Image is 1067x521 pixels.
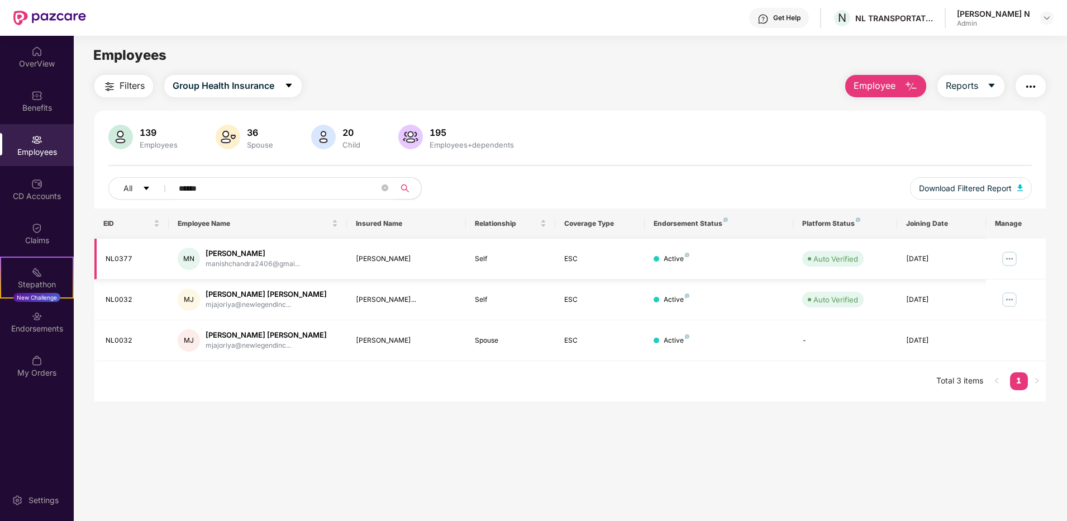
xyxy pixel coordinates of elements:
div: Get Help [773,13,801,22]
img: svg+xml;base64,PHN2ZyBpZD0iQ2xhaW0iIHhtbG5zPSJodHRwOi8vd3d3LnczLm9yZy8yMDAwL3N2ZyIgd2lkdGg9IjIwIi... [31,222,42,234]
div: Spouse [475,335,546,346]
th: Relationship [466,209,555,239]
div: Employees+dependents [427,140,516,149]
span: caret-down [142,184,150,193]
div: Active [664,295,689,305]
img: svg+xml;base64,PHN2ZyBpZD0iSG9tZSIgeG1sbnM9Imh0dHA6Ly93d3cudzMub3JnLzIwMDAvc3ZnIiB3aWR0aD0iMjAiIG... [31,46,42,57]
button: Group Health Insurancecaret-down [164,75,302,97]
td: - [793,320,897,361]
button: Download Filtered Report [910,177,1032,200]
div: Child [340,140,363,149]
span: Employees [93,47,166,63]
div: 20 [340,127,363,138]
div: NL TRANSPORTATION PRIVATE LIMITED [855,13,933,23]
div: Auto Verified [813,253,858,264]
div: Endorsement Status [654,219,784,228]
img: svg+xml;base64,PHN2ZyB4bWxucz0iaHR0cDovL3d3dy53My5vcmcvMjAwMC9zdmciIHdpZHRoPSI4IiBoZWlnaHQ9IjgiIH... [723,217,728,222]
img: svg+xml;base64,PHN2ZyB4bWxucz0iaHR0cDovL3d3dy53My5vcmcvMjAwMC9zdmciIHdpZHRoPSI4IiBoZWlnaHQ9IjgiIH... [685,334,689,339]
img: svg+xml;base64,PHN2ZyBpZD0iRHJvcGRvd24tMzJ4MzIiIHhtbG5zPSJodHRwOi8vd3d3LnczLm9yZy8yMDAwL3N2ZyIgd2... [1042,13,1051,22]
img: svg+xml;base64,PHN2ZyB4bWxucz0iaHR0cDovL3d3dy53My5vcmcvMjAwMC9zdmciIHdpZHRoPSI4IiBoZWlnaHQ9IjgiIH... [856,217,860,222]
div: Active [664,335,689,346]
img: svg+xml;base64,PHN2ZyB4bWxucz0iaHR0cDovL3d3dy53My5vcmcvMjAwMC9zdmciIHhtbG5zOnhsaW5rPSJodHRwOi8vd3... [311,125,336,149]
span: caret-down [284,81,293,91]
span: close-circle [382,184,388,191]
div: [DATE] [906,254,978,264]
div: 139 [137,127,180,138]
img: svg+xml;base64,PHN2ZyB4bWxucz0iaHR0cDovL3d3dy53My5vcmcvMjAwMC9zdmciIHdpZHRoPSIyMSIgaGVpZ2h0PSIyMC... [31,267,42,278]
div: Employees [137,140,180,149]
a: 1 [1010,372,1028,389]
span: All [123,182,132,195]
span: Relationship [475,219,538,228]
button: search [394,177,422,200]
span: Group Health Insurance [173,79,274,93]
div: [PERSON_NAME] N [957,8,1030,19]
div: Platform Status [802,219,888,228]
th: Insured Name [347,209,466,239]
button: left [988,372,1006,390]
div: [PERSON_NAME] [356,335,457,346]
div: Stepathon [1,279,73,290]
span: Employee [854,79,895,93]
div: NL0377 [106,254,160,264]
img: svg+xml;base64,PHN2ZyB4bWxucz0iaHR0cDovL3d3dy53My5vcmcvMjAwMC9zdmciIHdpZHRoPSI4IiBoZWlnaHQ9IjgiIH... [685,293,689,298]
li: Next Page [1028,372,1046,390]
th: Employee Name [169,209,347,239]
span: right [1033,377,1040,384]
span: EID [103,219,151,228]
div: [PERSON_NAME]... [356,295,457,305]
div: 36 [245,127,275,138]
button: Reportscaret-down [937,75,1004,97]
div: Spouse [245,140,275,149]
div: ESC [564,295,636,305]
div: 195 [427,127,516,138]
div: MJ [178,288,200,311]
img: svg+xml;base64,PHN2ZyB4bWxucz0iaHR0cDovL3d3dy53My5vcmcvMjAwMC9zdmciIHdpZHRoPSIyNCIgaGVpZ2h0PSIyNC... [1024,80,1037,93]
img: svg+xml;base64,PHN2ZyB4bWxucz0iaHR0cDovL3d3dy53My5vcmcvMjAwMC9zdmciIHdpZHRoPSI4IiBoZWlnaHQ9IjgiIH... [685,253,689,257]
button: right [1028,372,1046,390]
div: MN [178,248,200,270]
button: Allcaret-down [108,177,177,200]
img: svg+xml;base64,PHN2ZyBpZD0iQmVuZWZpdHMiIHhtbG5zPSJodHRwOi8vd3d3LnczLm9yZy8yMDAwL3N2ZyIgd2lkdGg9Ij... [31,90,42,101]
div: MJ [178,329,200,352]
div: Admin [957,19,1030,28]
img: svg+xml;base64,PHN2ZyB4bWxucz0iaHR0cDovL3d3dy53My5vcmcvMjAwMC9zdmciIHdpZHRoPSIyNCIgaGVpZ2h0PSIyNC... [103,80,116,93]
div: [PERSON_NAME] [356,254,457,264]
span: search [394,184,416,193]
img: manageButton [1001,250,1018,268]
span: Download Filtered Report [919,182,1012,195]
img: svg+xml;base64,PHN2ZyBpZD0iRW5kb3JzZW1lbnRzIiB4bWxucz0iaHR0cDovL3d3dy53My5vcmcvMjAwMC9zdmciIHdpZH... [31,311,42,322]
div: [DATE] [906,335,978,346]
img: svg+xml;base64,PHN2ZyBpZD0iQ0RfQWNjb3VudHMiIGRhdGEtbmFtZT0iQ0QgQWNjb3VudHMiIHhtbG5zPSJodHRwOi8vd3... [31,178,42,190]
div: New Challenge [13,293,60,302]
img: New Pazcare Logo [13,11,86,25]
li: 1 [1010,372,1028,390]
img: manageButton [1001,291,1018,309]
div: Auto Verified [813,294,858,305]
div: Self [475,295,546,305]
img: svg+xml;base64,PHN2ZyBpZD0iRW1wbG95ZWVzIiB4bWxucz0iaHR0cDovL3d3dy53My5vcmcvMjAwMC9zdmciIHdpZHRoPS... [31,134,42,145]
div: Active [664,254,689,264]
div: Self [475,254,546,264]
th: EID [94,209,169,239]
div: mjajoriya@newlegendinc... [206,340,327,351]
div: NL0032 [106,295,160,305]
div: manishchandra2406@gmai... [206,259,300,269]
div: [PERSON_NAME] [206,248,300,259]
div: [PERSON_NAME] [PERSON_NAME] [206,289,327,300]
div: NL0032 [106,335,160,346]
div: ESC [564,254,636,264]
span: left [993,377,1000,384]
span: Filters [120,79,145,93]
img: svg+xml;base64,PHN2ZyBpZD0iU2V0dGluZy0yMHgyMCIgeG1sbnM9Imh0dHA6Ly93d3cudzMub3JnLzIwMDAvc3ZnIiB3aW... [12,495,23,506]
img: svg+xml;base64,PHN2ZyB4bWxucz0iaHR0cDovL3d3dy53My5vcmcvMjAwMC9zdmciIHhtbG5zOnhsaW5rPSJodHRwOi8vd3... [904,80,918,93]
div: ESC [564,335,636,346]
div: mjajoriya@newlegendinc... [206,300,327,310]
span: Reports [946,79,978,93]
button: Employee [845,75,926,97]
th: Coverage Type [555,209,645,239]
div: [PERSON_NAME] [PERSON_NAME] [206,330,327,340]
span: caret-down [987,81,996,91]
img: svg+xml;base64,PHN2ZyB4bWxucz0iaHR0cDovL3d3dy53My5vcmcvMjAwMC9zdmciIHhtbG5zOnhsaW5rPSJodHRwOi8vd3... [108,125,133,149]
img: svg+xml;base64,PHN2ZyB4bWxucz0iaHR0cDovL3d3dy53My5vcmcvMjAwMC9zdmciIHhtbG5zOnhsaW5rPSJodHRwOi8vd3... [1017,184,1023,191]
